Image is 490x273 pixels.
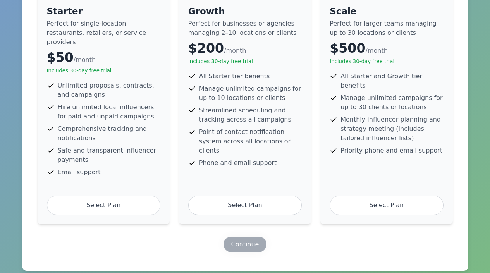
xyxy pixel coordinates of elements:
span: All Starter tier benefits [199,72,270,81]
p: Includes 30-day free trial [330,58,443,65]
span: /month [365,47,387,54]
span: Monthly influencer planning and strategy meeting (includes tailored influencer lists) [340,115,443,143]
div: Continue [231,240,259,249]
div: $500 [330,41,443,56]
p: Includes 30-day free trial [47,67,160,75]
div: $200 [188,41,302,56]
p: Includes 30-day free trial [188,58,302,65]
p: Perfect for larger teams managing up to 30 locations or clients [330,19,443,38]
div: Select Plan [330,196,443,215]
span: /month [224,47,246,54]
span: Manage unlimited campaigns for up to 30 clients or locations [340,93,443,112]
span: Streamlined scheduling and tracking across all campaigns [199,106,302,124]
span: Manage unlimited campaigns for up to 10 locations or clients [199,84,302,103]
span: Safe and transparent influencer payments [58,146,160,165]
p: Perfect for single-location restaurants, retailers, or service providers [47,19,160,47]
p: Perfect for businesses or agencies managing 2–10 locations or clients [188,19,302,38]
h4: Starter [47,5,160,17]
span: Comprehensive tracking and notifications [58,124,160,143]
button: Continue [224,237,267,252]
span: Priority phone and email support [340,146,442,155]
div: $50 [47,50,160,65]
h4: Growth [188,5,302,17]
span: Phone and email support [199,158,277,168]
span: Unlimited proposals, contracts, and campaigns [58,81,160,100]
div: Select Plan [47,196,160,215]
span: Point of contact notification system across all locations or clients [199,127,302,155]
span: Email support [58,168,101,177]
h4: Scale [330,5,443,17]
div: Select Plan [188,196,302,215]
span: /month [74,56,96,64]
span: Hire unlimited local influencers for paid and unpaid campaigns [58,103,160,121]
span: All Starter and Growth tier benefits [340,72,443,90]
